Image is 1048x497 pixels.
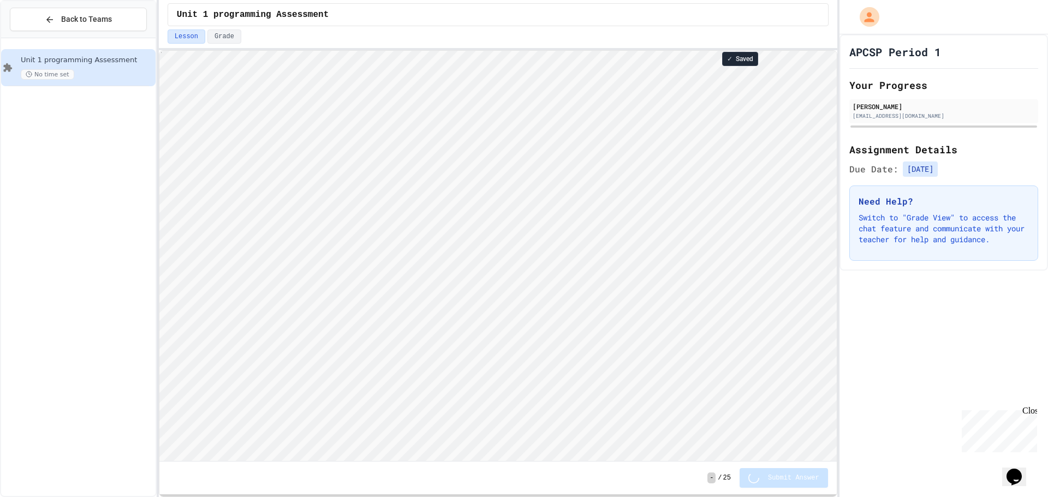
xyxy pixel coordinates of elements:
[853,112,1035,120] div: [EMAIL_ADDRESS][DOMAIN_NAME]
[159,51,837,461] iframe: Snap! Programming Environment
[727,55,733,63] span: ✓
[768,474,819,482] span: Submit Answer
[736,55,753,63] span: Saved
[849,44,941,59] h1: APCSP Period 1
[849,77,1038,93] h2: Your Progress
[853,101,1035,111] div: [PERSON_NAME]
[957,406,1037,452] iframe: chat widget
[21,56,153,65] span: Unit 1 programming Assessment
[207,29,241,44] button: Grade
[4,4,75,69] div: Chat with us now!Close
[849,163,898,176] span: Due Date:
[848,4,882,29] div: My Account
[21,69,74,80] span: No time set
[859,212,1029,245] p: Switch to "Grade View" to access the chat feature and communicate with your teacher for help and ...
[723,474,731,482] span: 25
[718,474,722,482] span: /
[903,161,938,177] span: [DATE]
[1002,453,1037,486] iframe: chat widget
[168,29,205,44] button: Lesson
[61,14,112,25] span: Back to Teams
[859,195,1029,208] h3: Need Help?
[707,472,716,483] span: -
[849,142,1038,157] h2: Assignment Details
[177,8,329,21] span: Unit 1 programming Assessment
